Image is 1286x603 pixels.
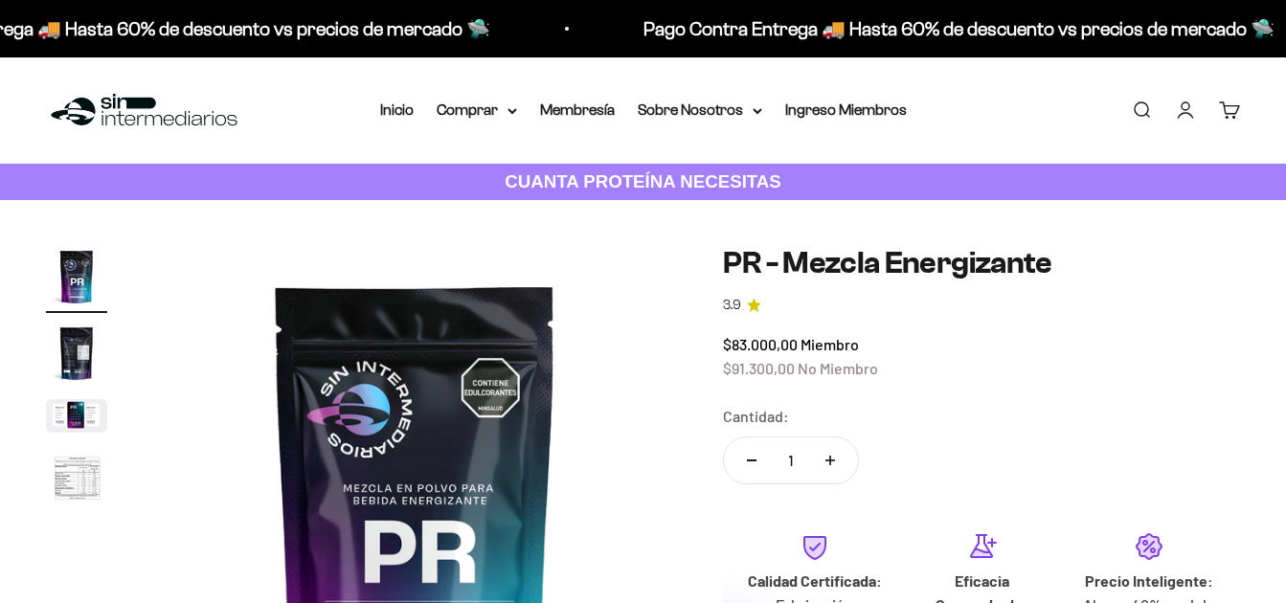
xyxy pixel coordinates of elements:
[46,448,107,511] img: PR - Mezcla Energizante
[46,448,107,517] button: Ir al artículo 4
[540,101,615,118] a: Membresía
[46,246,107,313] button: Ir al artículo 1
[723,295,1240,316] a: 3.93.9 de 5.0 estrellas
[802,437,858,483] button: Aumentar cantidad
[801,335,859,353] span: Miembro
[723,359,795,377] span: $91.300,00
[748,571,882,590] strong: Calidad Certificada:
[723,404,789,429] label: Cantidad:
[638,98,762,123] summary: Sobre Nosotros
[724,437,779,483] button: Reducir cantidad
[798,359,878,377] span: No Miembro
[723,246,1240,279] h1: PR - Mezcla Energizante
[785,101,907,118] a: Ingreso Miembros
[46,323,107,390] button: Ir al artículo 2
[723,335,798,353] span: $83.000,00
[380,101,414,118] a: Inicio
[505,171,781,191] strong: CUANTA PROTEÍNA NECESITAS
[46,246,107,307] img: PR - Mezcla Energizante
[437,98,517,123] summary: Comprar
[46,323,107,384] img: PR - Mezcla Energizante
[46,399,107,433] img: PR - Mezcla Energizante
[46,399,107,438] button: Ir al artículo 3
[1085,571,1213,590] strong: Precio Inteligente:
[723,295,741,316] span: 3.9
[643,13,1275,44] p: Pago Contra Entrega 🚚 Hasta 60% de descuento vs precios de mercado 🛸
